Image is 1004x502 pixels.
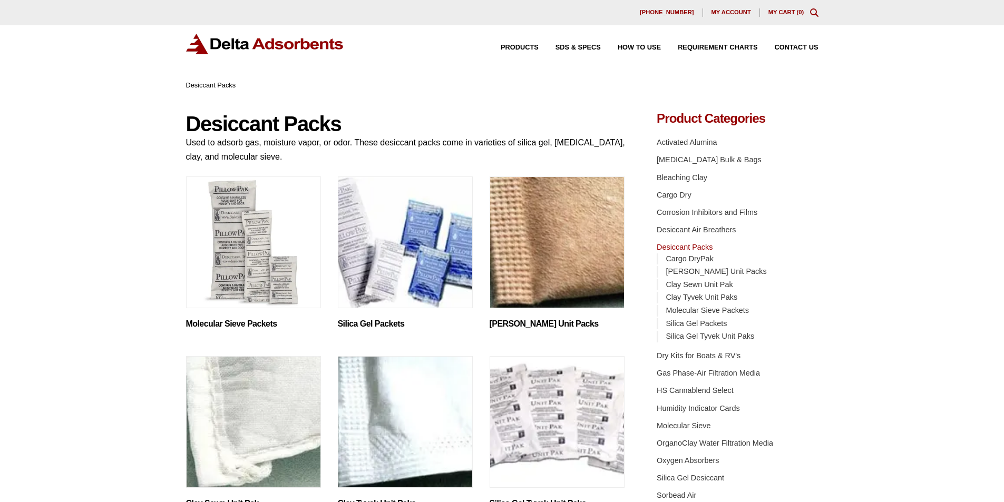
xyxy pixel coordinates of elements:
img: Delta Adsorbents [186,34,344,54]
img: Molecular Sieve Packets [186,176,321,308]
a: Dry Kits for Boats & RV's [657,351,740,360]
a: Requirement Charts [661,44,757,51]
a: HS Cannablend Select [657,386,734,395]
a: Clay Tyvek Unit Paks [666,293,737,301]
img: Silica Gel Packets [338,176,473,308]
p: Used to adsorb gas, moisture vapor, or odor. These desiccant packs come in varieties of silica ge... [186,135,626,164]
a: Corrosion Inhibitors and Films [657,208,757,216]
a: Products [484,44,539,51]
a: Gas Phase-Air Filtration Media [657,369,760,377]
a: Sorbead Air [657,491,696,499]
h4: Product Categories [657,112,818,125]
a: How to Use [601,44,661,51]
span: How to Use [618,44,661,51]
a: My account [703,8,760,17]
a: Silica Gel Tyvek Unit Paks [666,332,754,340]
a: Silica Gel Packets [666,319,727,328]
a: Visit product category Clay Kraft Unit Packs [490,176,625,329]
a: Silica Gel Desiccant [657,474,724,482]
a: Activated Alumina [657,138,717,146]
span: 0 [798,9,802,15]
a: Bleaching Clay [657,173,707,182]
a: Contact Us [758,44,818,51]
img: Clay Kraft Unit Packs [490,176,625,308]
a: Cargo DryPak [666,254,713,263]
img: Silica Gel Tyvek Unit Paks [490,356,625,488]
a: [MEDICAL_DATA] Bulk & Bags [657,155,762,164]
a: [PERSON_NAME] Unit Packs [666,267,766,275]
a: Oxygen Absorbers [657,456,719,465]
a: SDS & SPECS [539,44,601,51]
a: Molecular Sieve Packets [666,306,749,314]
a: Humidity Indicator Cards [657,404,740,412]
h2: Molecular Sieve Packets [186,319,321,329]
span: Desiccant Packs [186,81,236,89]
span: [PHONE_NUMBER] [640,9,694,15]
a: Desiccant Packs [657,243,713,251]
span: Contact Us [775,44,818,51]
span: SDS & SPECS [555,44,601,51]
a: Desiccant Air Breathers [657,225,736,234]
a: Visit product category Molecular Sieve Packets [186,176,321,329]
span: My account [711,9,751,15]
h2: Silica Gel Packets [338,319,473,329]
h2: [PERSON_NAME] Unit Packs [490,319,625,329]
span: Requirement Charts [678,44,757,51]
a: OrganoClay Water Filtration Media [657,439,773,447]
a: Cargo Dry [657,191,691,199]
a: Visit product category Silica Gel Packets [338,176,473,329]
img: Clay Sewn Unit Pak [186,356,321,488]
div: Toggle Modal Content [810,8,818,17]
a: Molecular Sieve [657,421,710,430]
a: My Cart (0) [768,9,804,15]
h1: Desiccant Packs [186,112,626,135]
img: Clay Tyvek Unit Paks [338,356,473,488]
a: [PHONE_NUMBER] [631,8,703,17]
a: Clay Sewn Unit Pak [666,280,733,289]
span: Products [501,44,539,51]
